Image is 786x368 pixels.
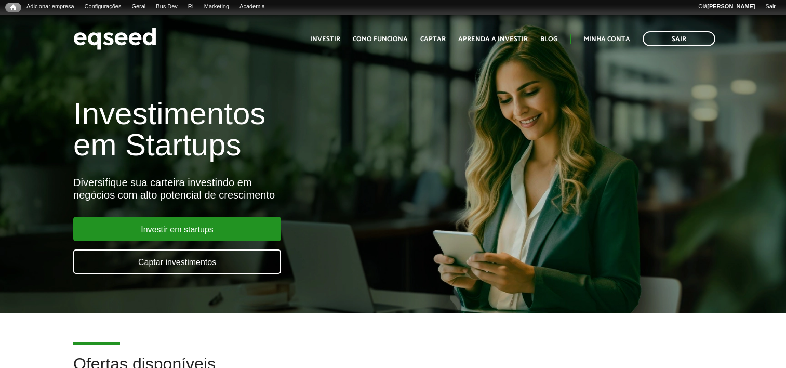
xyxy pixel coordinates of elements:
div: Diversifique sua carteira investindo em negócios com alto potencial de crescimento [73,176,451,201]
a: Blog [540,36,557,43]
a: Como funciona [353,36,408,43]
a: Bus Dev [151,3,183,11]
a: Captar investimentos [73,249,281,274]
h1: Investimentos em Startups [73,98,451,161]
a: Investir [310,36,340,43]
a: Minha conta [584,36,630,43]
a: RI [183,3,199,11]
img: EqSeed [73,25,156,52]
a: Captar [420,36,446,43]
a: Marketing [199,3,234,11]
a: Sair [760,3,781,11]
a: Aprenda a investir [458,36,528,43]
a: Início [5,3,21,12]
a: Investir em startups [73,217,281,241]
a: Academia [234,3,270,11]
span: Início [10,4,16,11]
a: Configurações [79,3,127,11]
strong: [PERSON_NAME] [707,3,755,9]
a: Olá[PERSON_NAME] [693,3,760,11]
a: Sair [643,31,715,46]
a: Geral [126,3,151,11]
a: Adicionar empresa [21,3,79,11]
